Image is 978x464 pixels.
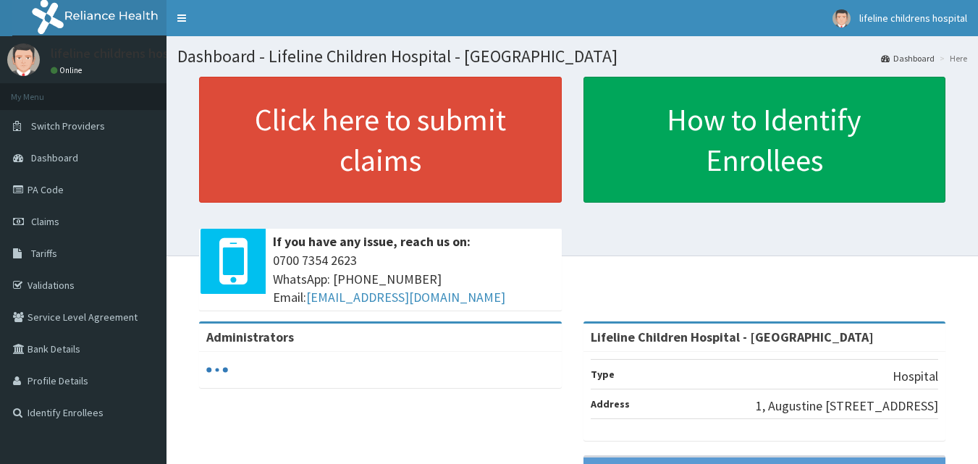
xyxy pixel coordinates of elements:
[31,247,57,260] span: Tariffs
[51,65,85,75] a: Online
[31,151,78,164] span: Dashboard
[51,47,195,60] p: lifeline childrens hospital
[893,367,938,386] p: Hospital
[583,77,946,203] a: How to Identify Enrollees
[31,119,105,132] span: Switch Providers
[306,289,505,305] a: [EMAIL_ADDRESS][DOMAIN_NAME]
[756,397,938,416] p: 1, Augustine [STREET_ADDRESS]
[859,12,967,25] span: lifeline childrens hospital
[832,9,851,28] img: User Image
[273,233,471,250] b: If you have any issue, reach us on:
[273,251,555,307] span: 0700 7354 2623 WhatsApp: [PHONE_NUMBER] Email:
[206,359,228,381] svg: audio-loading
[591,368,615,381] b: Type
[206,329,294,345] b: Administrators
[7,43,40,76] img: User Image
[881,52,935,64] a: Dashboard
[591,329,874,345] strong: Lifeline Children Hospital - [GEOGRAPHIC_DATA]
[936,52,967,64] li: Here
[591,397,630,410] b: Address
[177,47,967,66] h1: Dashboard - Lifeline Children Hospital - [GEOGRAPHIC_DATA]
[31,215,59,228] span: Claims
[199,77,562,203] a: Click here to submit claims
